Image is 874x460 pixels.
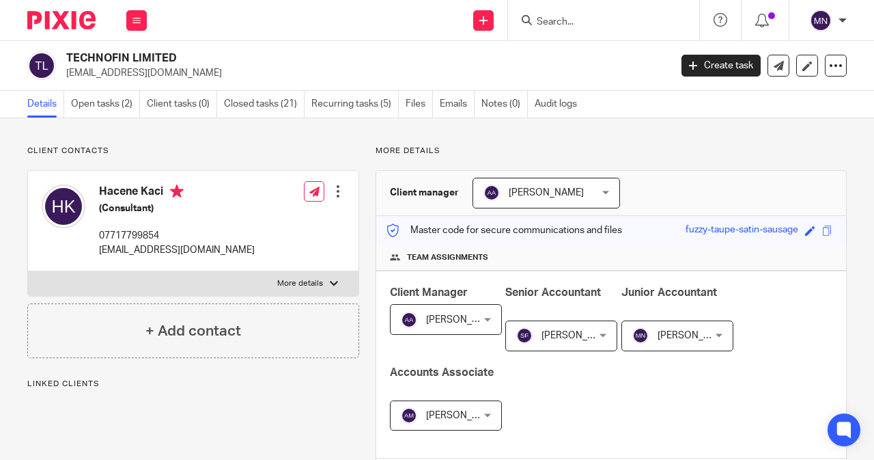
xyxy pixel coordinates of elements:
[71,91,140,118] a: Open tasks (2)
[147,91,217,118] a: Client tasks (0)
[27,91,64,118] a: Details
[99,243,255,257] p: [EMAIL_ADDRESS][DOMAIN_NAME]
[224,91,305,118] a: Closed tasks (21)
[27,11,96,29] img: Pixie
[621,287,717,298] span: Junior Accountant
[386,224,622,237] p: Master code for secure communications and files
[401,407,417,424] img: svg%3E
[681,55,761,77] a: Create task
[376,146,847,157] p: More details
[426,315,501,325] span: [PERSON_NAME]
[516,327,533,344] img: svg%3E
[407,252,488,263] span: Team assignments
[99,229,255,243] p: 07717799854
[541,331,617,340] span: [PERSON_NAME]
[390,367,494,378] span: Accounts Associate
[99,185,255,202] h4: Hacene Kaci
[27,379,359,390] p: Linked clients
[505,287,601,298] span: Senior Accountant
[145,321,241,342] h4: + Add contact
[401,312,417,328] img: svg%3E
[535,16,658,29] input: Search
[426,411,501,420] span: [PERSON_NAME]
[406,91,433,118] a: Files
[632,327,649,344] img: svg%3E
[390,287,468,298] span: Client Manager
[658,331,733,340] span: [PERSON_NAME]
[27,51,56,80] img: svg%3E
[481,91,528,118] a: Notes (0)
[66,51,542,66] h2: TECHNOFIN LIMITED
[66,66,661,80] p: [EMAIL_ADDRESS][DOMAIN_NAME]
[509,188,584,198] span: [PERSON_NAME]
[390,186,459,200] h3: Client manager
[170,185,184,198] i: Primary
[27,146,359,157] p: Client contacts
[535,91,584,118] a: Audit logs
[686,223,798,239] div: fuzzy-taupe-satin-sausage
[277,278,323,289] p: More details
[42,185,85,228] img: svg%3E
[810,10,832,31] img: svg%3E
[440,91,475,118] a: Emails
[483,185,500,201] img: svg%3E
[311,91,399,118] a: Recurring tasks (5)
[99,202,255,215] h5: (Consultant)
